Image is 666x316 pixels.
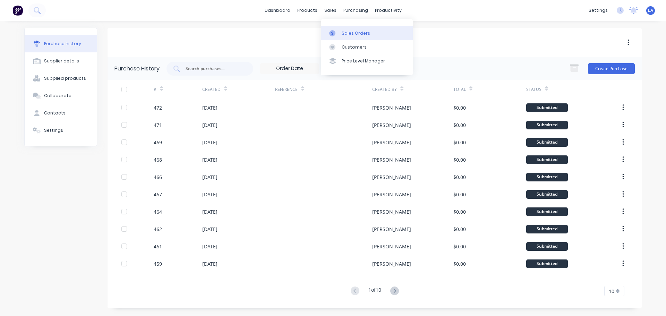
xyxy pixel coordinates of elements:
[372,104,411,111] div: [PERSON_NAME]
[154,86,156,93] div: #
[372,243,411,250] div: [PERSON_NAME]
[44,93,71,99] div: Collaborate
[526,121,568,129] div: Submitted
[453,243,466,250] div: $0.00
[372,5,405,16] div: productivity
[25,35,97,52] button: Purchase history
[453,121,466,129] div: $0.00
[453,156,466,163] div: $0.00
[526,138,568,147] div: Submitted
[202,173,217,181] div: [DATE]
[372,191,411,198] div: [PERSON_NAME]
[44,75,86,82] div: Supplied products
[526,155,568,164] div: Submitted
[453,173,466,181] div: $0.00
[154,139,162,146] div: 469
[202,86,221,93] div: Created
[321,5,340,16] div: sales
[25,70,97,87] button: Supplied products
[25,122,97,139] button: Settings
[526,86,541,93] div: Status
[154,156,162,163] div: 468
[25,104,97,122] button: Contacts
[526,173,568,181] div: Submitted
[526,225,568,233] div: Submitted
[372,121,411,129] div: [PERSON_NAME]
[588,63,635,74] button: Create Purchase
[526,259,568,268] div: Submitted
[453,104,466,111] div: $0.00
[44,127,63,134] div: Settings
[342,58,385,64] div: Price Level Manager
[526,103,568,112] div: Submitted
[202,191,217,198] div: [DATE]
[453,191,466,198] div: $0.00
[202,260,217,267] div: [DATE]
[368,286,381,296] div: 1 of 10
[342,44,367,50] div: Customers
[202,121,217,129] div: [DATE]
[526,242,568,251] div: Submitted
[526,190,568,199] div: Submitted
[453,260,466,267] div: $0.00
[648,7,653,14] span: LA
[154,208,162,215] div: 464
[44,41,81,47] div: Purchase history
[25,87,97,104] button: Collaborate
[321,54,413,68] a: Price Level Manager
[202,156,217,163] div: [DATE]
[294,5,321,16] div: products
[261,63,319,74] input: Order Date
[154,191,162,198] div: 467
[321,40,413,54] a: Customers
[202,243,217,250] div: [DATE]
[44,110,66,116] div: Contacts
[114,65,160,73] div: Purchase History
[202,208,217,215] div: [DATE]
[453,208,466,215] div: $0.00
[154,260,162,267] div: 459
[202,139,217,146] div: [DATE]
[372,208,411,215] div: [PERSON_NAME]
[154,104,162,111] div: 472
[154,121,162,129] div: 471
[44,58,79,64] div: Supplier details
[453,86,466,93] div: Total
[526,207,568,216] div: Submitted
[154,173,162,181] div: 466
[275,86,298,93] div: Reference
[453,225,466,233] div: $0.00
[585,5,611,16] div: settings
[372,86,397,93] div: Created By
[154,225,162,233] div: 462
[453,139,466,146] div: $0.00
[340,5,372,16] div: purchasing
[185,65,242,72] input: Search purchases...
[12,5,23,16] img: Factory
[202,225,217,233] div: [DATE]
[321,26,413,40] a: Sales Orders
[154,243,162,250] div: 461
[372,260,411,267] div: [PERSON_NAME]
[609,288,614,295] span: 10
[372,225,411,233] div: [PERSON_NAME]
[261,5,294,16] a: dashboard
[202,104,217,111] div: [DATE]
[342,30,370,36] div: Sales Orders
[372,139,411,146] div: [PERSON_NAME]
[372,156,411,163] div: [PERSON_NAME]
[372,173,411,181] div: [PERSON_NAME]
[25,52,97,70] button: Supplier details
